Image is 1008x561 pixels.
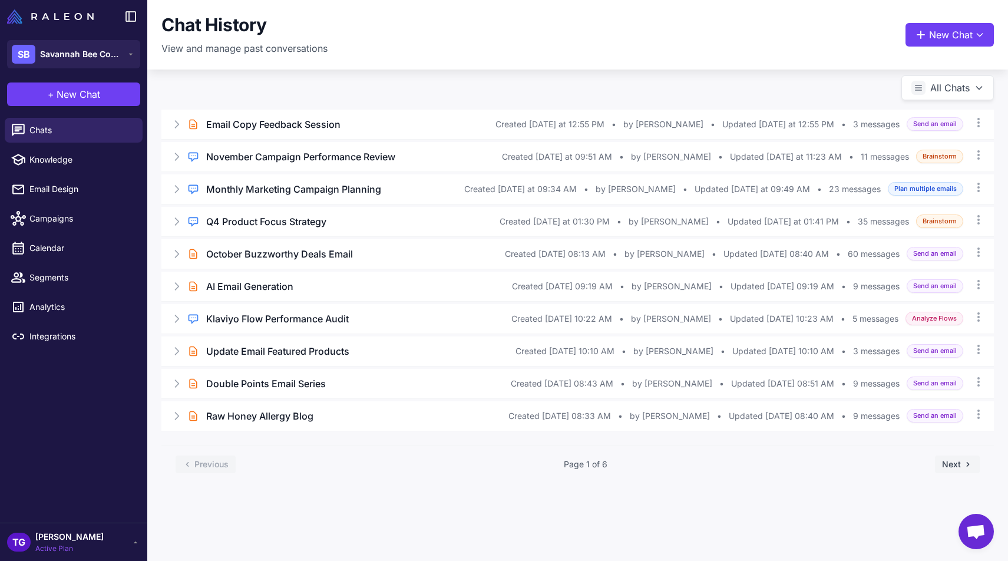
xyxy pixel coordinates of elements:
[829,183,881,196] span: 23 messages
[695,183,810,196] span: Updated [DATE] at 09:49 AM
[717,410,722,423] span: •
[5,206,143,231] a: Campaigns
[836,247,841,260] span: •
[632,377,712,390] span: by [PERSON_NAME]
[907,344,963,358] span: Send an email
[718,150,723,163] span: •
[29,153,133,166] span: Knowledge
[508,410,611,423] span: Created [DATE] 08:33 AM
[719,377,724,390] span: •
[935,456,980,473] button: Next
[633,345,713,358] span: by [PERSON_NAME]
[730,312,834,325] span: Updated [DATE] 10:23 AM
[12,45,35,64] div: SB
[719,280,723,293] span: •
[5,324,143,349] a: Integrations
[716,215,721,228] span: •
[48,87,54,101] span: +
[7,82,140,106] button: +New Chat
[905,23,994,47] button: New Chat
[40,48,123,61] span: Savannah Bee Company
[630,410,710,423] span: by [PERSON_NAME]
[7,9,98,24] a: Raleon Logo
[29,183,133,196] span: Email Design
[29,124,133,137] span: Chats
[505,247,606,260] span: Created [DATE] 08:13 AM
[916,150,963,163] span: Brainstorm
[500,215,610,228] span: Created [DATE] at 01:30 PM
[564,458,607,471] span: Page 1 of 6
[515,345,614,358] span: Created [DATE] 10:10 AM
[901,75,994,100] button: All Chats
[29,271,133,284] span: Segments
[732,345,834,358] span: Updated [DATE] 10:10 AM
[721,345,725,358] span: •
[712,247,716,260] span: •
[718,312,723,325] span: •
[853,118,900,131] span: 3 messages
[683,183,688,196] span: •
[206,150,395,164] h3: November Campaign Performance Review
[29,242,133,255] span: Calendar
[35,530,104,543] span: [PERSON_NAME]
[853,377,900,390] span: 9 messages
[852,312,898,325] span: 5 messages
[511,312,612,325] span: Created [DATE] 10:22 AM
[907,377,963,390] span: Send an email
[29,212,133,225] span: Campaigns
[729,410,834,423] span: Updated [DATE] 08:40 AM
[5,295,143,319] a: Analytics
[161,14,266,37] h1: Chat History
[631,312,711,325] span: by [PERSON_NAME]
[29,330,133,343] span: Integrations
[206,117,341,131] h3: Email Copy Feedback Session
[612,118,616,131] span: •
[584,183,589,196] span: •
[618,410,623,423] span: •
[907,117,963,131] span: Send an email
[624,247,705,260] span: by [PERSON_NAME]
[888,182,963,196] span: Plan multiple emails
[495,118,604,131] span: Created [DATE] at 12:55 PM
[5,147,143,172] a: Knowledge
[5,236,143,260] a: Calendar
[907,247,963,260] span: Send an email
[907,409,963,423] span: Send an email
[722,118,834,131] span: Updated [DATE] at 12:55 PM
[206,377,326,391] h3: Double Points Email Series
[5,177,143,202] a: Email Design
[5,265,143,290] a: Segments
[817,183,822,196] span: •
[858,215,909,228] span: 35 messages
[206,344,349,358] h3: Update Email Featured Products
[853,280,900,293] span: 9 messages
[502,150,612,163] span: Created [DATE] at 09:51 AM
[206,409,313,423] h3: Raw Honey Allergy Blog
[841,280,846,293] span: •
[206,182,381,196] h3: Monthly Marketing Campaign Planning
[206,214,326,229] h3: Q4 Product Focus Strategy
[846,215,851,228] span: •
[619,150,624,163] span: •
[617,215,622,228] span: •
[512,280,613,293] span: Created [DATE] 09:19 AM
[620,377,625,390] span: •
[622,345,626,358] span: •
[206,312,349,326] h3: Klaviyo Flow Performance Audit
[7,40,140,68] button: SBSavannah Bee Company
[619,312,624,325] span: •
[841,345,846,358] span: •
[5,118,143,143] a: Chats
[7,9,94,24] img: Raleon Logo
[710,118,715,131] span: •
[731,377,834,390] span: Updated [DATE] 08:51 AM
[613,247,617,260] span: •
[853,410,900,423] span: 9 messages
[905,312,963,325] span: Analyze Flows
[176,456,236,473] button: Previous
[841,118,846,131] span: •
[959,514,994,549] div: Open chat
[916,214,963,228] span: Brainstorm
[596,183,676,196] span: by [PERSON_NAME]
[7,533,31,552] div: TG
